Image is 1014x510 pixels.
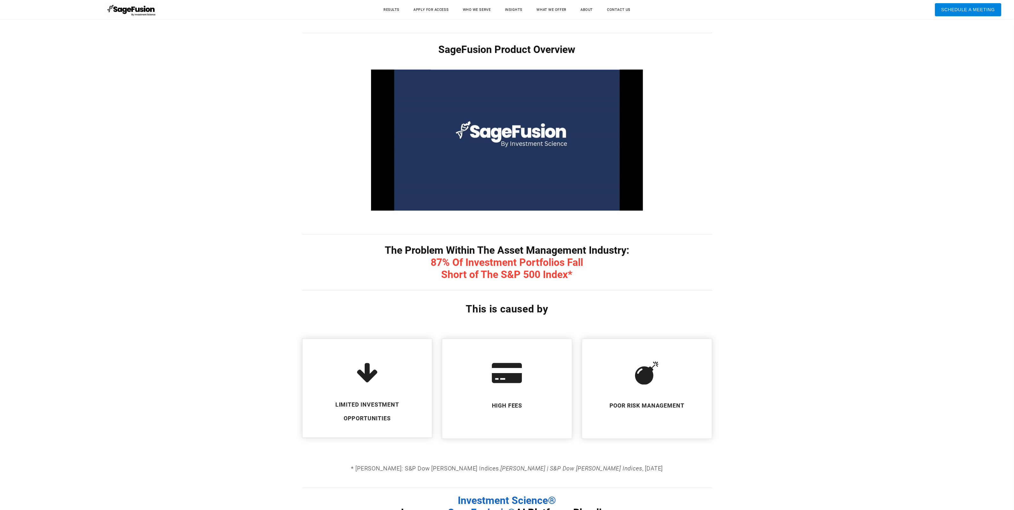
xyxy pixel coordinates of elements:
[458,494,556,506] span: Investment Science®
[499,5,529,15] a: Insights
[601,5,637,15] a: Contact Us
[302,244,712,281] h1: The Problem Within The Asset Management Industry:
[302,300,712,318] p: This is caused by
[492,402,522,409] font: ​HIGH FEES ​
[302,43,712,56] h1: SageFusion Product Overview
[935,3,1001,16] a: Schedule A Meeting
[351,465,663,472] font: * [PERSON_NAME]: S&P Dow [PERSON_NAME] Indices. , [DATE]
[431,256,583,281] span: 87% Of Investment Portfolios Fall Short of The S&P 500 Index*
[500,465,642,472] em: [PERSON_NAME] | S&P Dow [PERSON_NAME] Indices
[609,402,684,409] font: POOR RISK MANAGEMENT ​
[377,5,406,15] a: Results
[106,2,157,18] img: SageFusion | Intelligent Investment Management
[407,5,455,15] a: Apply for Access
[371,59,643,221] div: Video: video1644472400_971.mp4
[335,401,399,422] font: ​LIMITED INVESTMENT ​OPPORTUNITIES
[574,5,599,15] a: About
[456,5,497,15] a: Who We Serve
[530,5,573,15] a: What We Offer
